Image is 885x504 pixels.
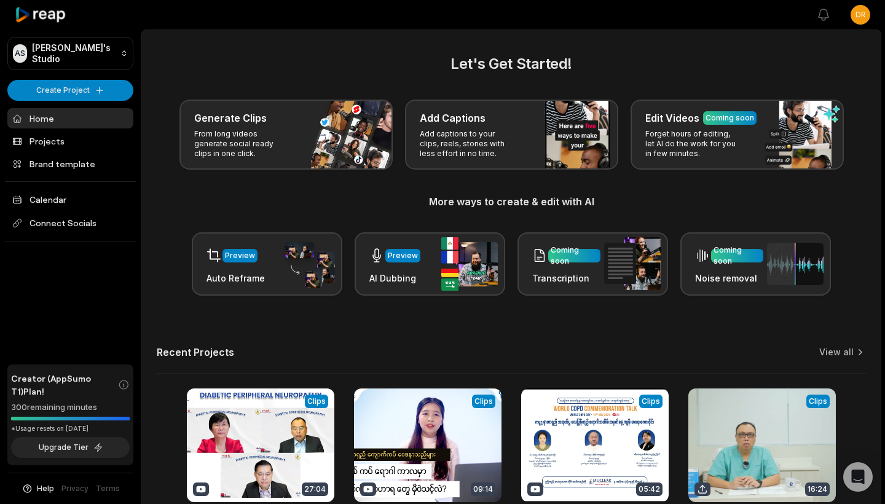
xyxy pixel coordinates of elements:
[7,131,133,151] a: Projects
[157,194,866,209] h3: More ways to create & edit with AI
[819,346,854,358] a: View all
[11,437,130,458] button: Upgrade Tier
[420,129,515,159] p: Add captions to your clips, reels, stories with less effort in no time.
[11,372,118,398] span: Creator (AppSumo T1) Plan!
[37,483,54,494] span: Help
[767,243,824,285] img: noise_removal.png
[551,245,598,267] div: Coming soon
[420,111,486,125] h3: Add Captions
[11,401,130,414] div: 300 remaining minutes
[11,424,130,433] div: *Usage resets on [DATE]
[194,111,267,125] h3: Generate Clips
[22,483,54,494] button: Help
[206,272,265,285] h3: Auto Reframe
[369,272,420,285] h3: AI Dubbing
[225,250,255,261] div: Preview
[157,346,234,358] h2: Recent Projects
[96,483,120,494] a: Terms
[695,272,763,285] h3: Noise removal
[13,44,27,63] div: AS
[61,483,88,494] a: Privacy
[441,237,498,291] img: ai_dubbing.png
[7,154,133,174] a: Brand template
[532,272,600,285] h3: Transcription
[843,462,873,492] div: Open Intercom Messenger
[7,189,133,210] a: Calendar
[32,42,116,65] p: [PERSON_NAME]'s Studio
[157,53,866,75] h2: Let's Get Started!
[706,112,754,124] div: Coming soon
[194,129,289,159] p: From long videos generate social ready clips in one click.
[604,237,661,290] img: transcription.png
[714,245,761,267] div: Coming soon
[7,108,133,128] a: Home
[388,250,418,261] div: Preview
[645,111,699,125] h3: Edit Videos
[278,240,335,288] img: auto_reframe.png
[645,129,741,159] p: Forget hours of editing, let AI do the work for you in few minutes.
[7,80,133,101] button: Create Project
[7,212,133,234] span: Connect Socials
